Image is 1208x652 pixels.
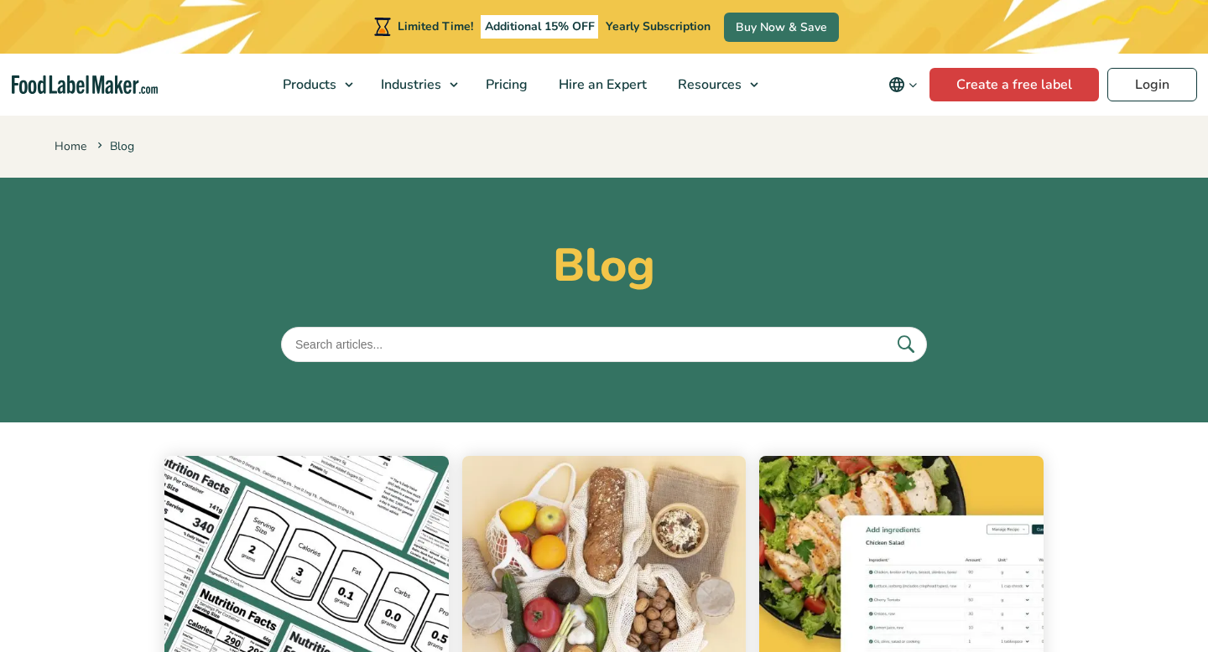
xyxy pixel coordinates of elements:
span: Hire an Expert [554,75,648,94]
span: Additional 15% OFF [481,15,599,39]
span: Industries [376,75,443,94]
a: Home [55,138,86,154]
a: Buy Now & Save [724,13,839,42]
a: Create a free label [929,68,1099,101]
a: Login [1107,68,1197,101]
span: Products [278,75,338,94]
a: Products [268,54,362,116]
h1: Blog [55,238,1153,293]
input: Search articles... [281,327,927,362]
button: Change language [877,68,929,101]
span: Blog [94,138,134,154]
a: Resources [663,54,767,116]
span: Pricing [481,75,529,94]
span: Yearly Subscription [606,18,711,34]
span: Limited Time! [398,18,473,34]
a: Industries [366,54,466,116]
span: Resources [673,75,743,94]
a: Pricing [471,54,539,116]
a: Food Label Maker homepage [12,75,158,95]
a: Hire an Expert [544,54,659,116]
